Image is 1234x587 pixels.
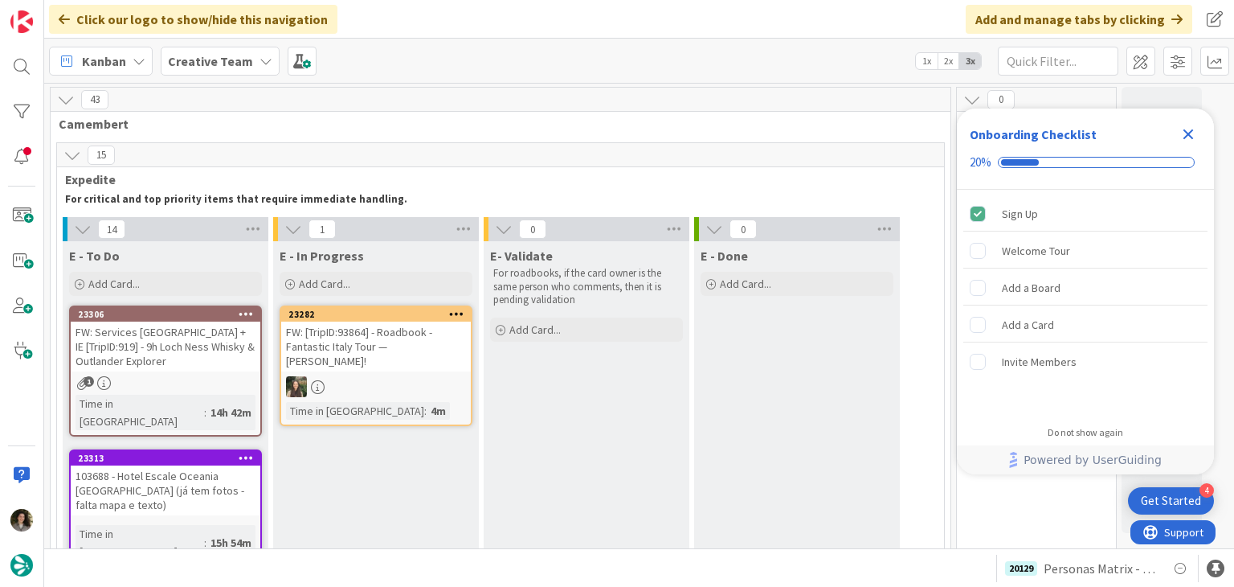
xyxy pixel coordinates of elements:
[88,146,115,165] span: 15
[963,196,1207,232] div: Sign Up is complete.
[71,466,260,515] div: 103688 - Hotel Escale Oceania [GEOGRAPHIC_DATA] (já tem fotos - falta mapa e texto)
[493,267,680,306] p: For roadbooks, if the card owner is the same person who comments, then it is pending validation
[970,155,1201,170] div: Checklist progress: 20%
[69,449,262,567] a: 23313103688 - Hotel Escale Oceania [GEOGRAPHIC_DATA] (já tem fotos - falta mapa e texto)Time in [...
[957,190,1214,416] div: Checklist items
[916,53,938,69] span: 1x
[720,277,771,291] span: Add Card...
[970,125,1097,144] div: Onboarding Checklist
[963,344,1207,380] div: Invite Members is incomplete.
[280,248,364,264] span: E - In Progress
[1128,487,1214,515] div: Open Get Started checklist, remaining modules: 4
[1005,561,1037,576] div: 20129
[71,451,260,466] div: 23313
[34,2,73,22] span: Support
[281,376,471,397] div: IG
[286,376,307,397] img: IG
[963,307,1207,343] div: Add a Card is incomplete.
[204,404,206,421] span: :
[966,5,1192,34] div: Add and manage tabs by clicking
[65,192,407,206] strong: For critical and top priority items that require immediate handling.
[71,307,260,322] div: 23306
[10,554,33,577] img: avatar
[701,248,748,264] span: E - Done
[519,220,546,239] span: 0
[957,109,1214,474] div: Checklist Container
[281,322,471,371] div: FW: [TripID:93864] - Roadbook - Fantastic Italy Tour — [PERSON_NAME]!
[959,53,981,69] span: 3x
[1141,493,1201,509] div: Get Started
[204,534,206,552] span: :
[71,322,260,371] div: FW: Services [GEOGRAPHIC_DATA] + IE [TripID:919] - 9h Loch Ness Whisky & Outlander Explorer
[490,248,553,264] span: E- Validate
[280,306,472,426] a: 23282FW: [TripID:93864] - Roadbook - Fantastic Italy Tour — [PERSON_NAME]!IGTime in [GEOGRAPHIC_D...
[84,376,94,387] span: 1
[299,277,350,291] span: Add Card...
[98,220,125,239] span: 14
[78,309,260,320] div: 23306
[1024,450,1162,470] span: Powered by UserGuiding
[965,445,1206,474] a: Powered by UserGuiding
[65,171,924,187] span: Expedite
[509,322,561,337] span: Add Card...
[10,10,33,33] img: Visit kanbanzone.com
[938,53,959,69] span: 2x
[987,90,1015,109] span: 0
[1044,559,1158,578] span: Personas Matrix - Definir Locations [GEOGRAPHIC_DATA]
[281,307,471,371] div: 23282FW: [TripID:93864] - Roadbook - Fantastic Italy Tour — [PERSON_NAME]!
[78,453,260,464] div: 23313
[424,402,427,420] span: :
[963,233,1207,269] div: Welcome Tour is incomplete.
[168,53,253,69] b: Creative Team
[1048,426,1123,439] div: Do not show again
[957,445,1214,474] div: Footer
[729,220,757,239] span: 0
[59,116,930,132] span: Camembert
[970,155,991,170] div: 20%
[963,270,1207,306] div: Add a Board is incomplete.
[998,47,1118,76] input: Quick Filter...
[1002,241,1070,261] div: Welcome Tour
[69,248,120,264] span: E - To Do
[1199,483,1214,498] div: 4
[1002,352,1077,371] div: Invite Members
[427,402,450,420] div: 4m
[308,220,336,239] span: 1
[1002,315,1054,335] div: Add a Card
[10,509,33,532] img: MS
[88,277,140,291] span: Add Card...
[1002,278,1060,298] div: Add a Board
[81,90,108,109] span: 43
[76,525,204,560] div: Time in [GEOGRAPHIC_DATA]
[71,451,260,515] div: 23313103688 - Hotel Escale Oceania [GEOGRAPHIC_DATA] (já tem fotos - falta mapa e texto)
[69,306,262,437] a: 23306FW: Services [GEOGRAPHIC_DATA] + IE [TripID:919] - 9h Loch Ness Whisky & Outlander ExplorerT...
[206,404,255,421] div: 14h 42m
[286,402,424,420] div: Time in [GEOGRAPHIC_DATA]
[1175,121,1201,147] div: Close Checklist
[49,5,337,34] div: Click our logo to show/hide this navigation
[281,307,471,322] div: 23282
[71,307,260,371] div: 23306FW: Services [GEOGRAPHIC_DATA] + IE [TripID:919] - 9h Loch Ness Whisky & Outlander Explorer
[82,51,126,71] span: Kanban
[76,395,204,430] div: Time in [GEOGRAPHIC_DATA]
[206,534,255,552] div: 15h 54m
[288,309,471,320] div: 23282
[1002,204,1038,224] div: Sign Up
